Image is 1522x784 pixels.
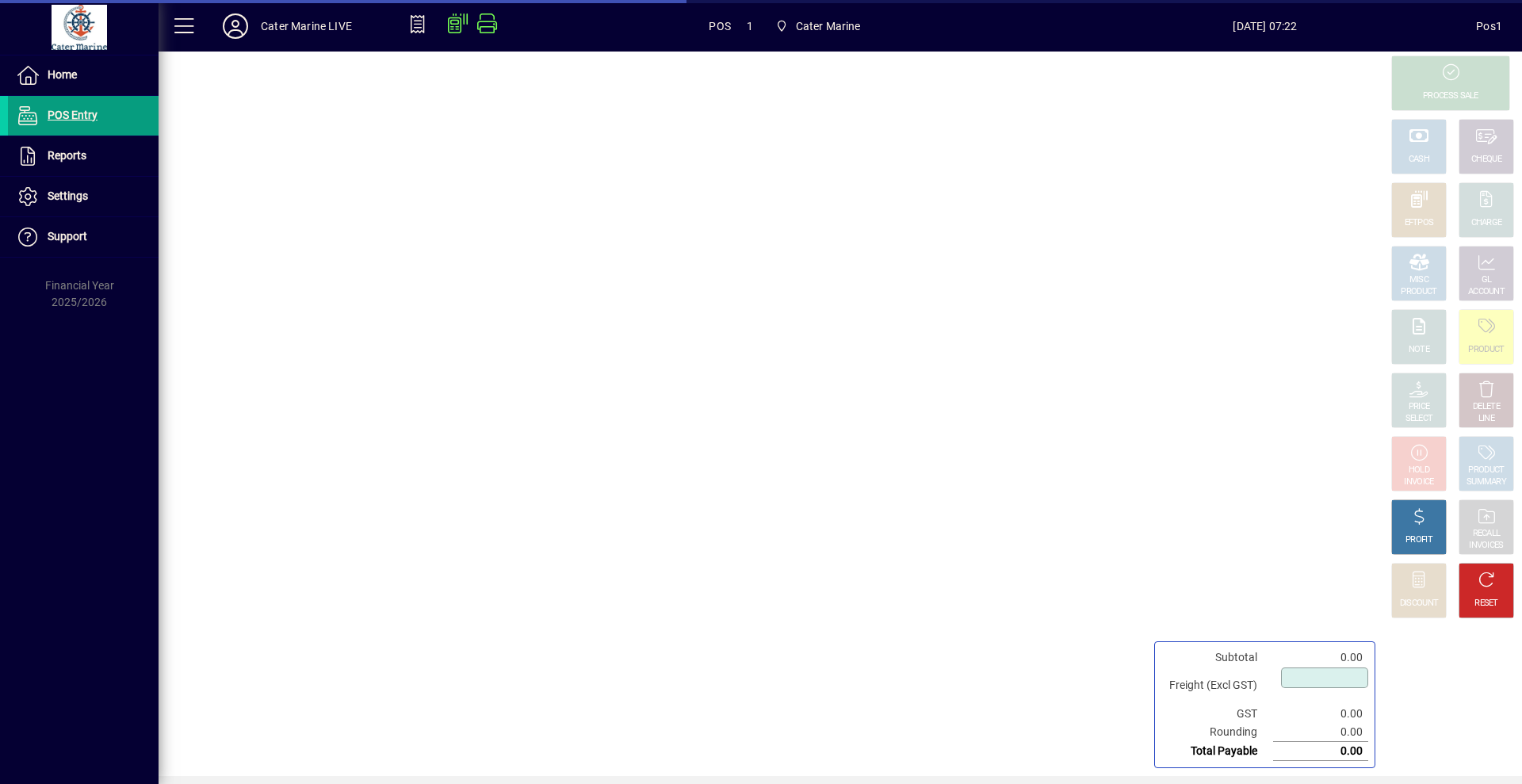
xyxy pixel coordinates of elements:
a: Home [8,55,159,95]
div: PRODUCT [1468,344,1504,356]
div: CASH [1409,154,1429,166]
span: Reports [48,149,86,162]
div: DISCOUNT [1400,598,1438,610]
div: CHARGE [1471,217,1502,229]
span: POS Entry [48,109,98,121]
div: RECALL [1473,528,1501,540]
td: 0.00 [1273,723,1368,742]
td: GST [1161,705,1273,723]
td: 0.00 [1273,742,1368,761]
div: Cater Marine LIVE [261,13,352,39]
div: SUMMARY [1467,476,1506,488]
span: Settings [48,189,88,202]
div: CHEQUE [1471,154,1501,166]
td: Freight (Excl GST) [1161,667,1273,705]
span: 1 [747,13,753,39]
div: GL [1482,274,1492,286]
td: 0.00 [1273,648,1368,667]
td: 0.00 [1273,705,1368,723]
div: LINE [1478,413,1494,425]
div: MISC [1409,274,1428,286]
div: PRODUCT [1468,465,1504,476]
td: Subtotal [1161,648,1273,667]
div: PRICE [1409,401,1430,413]
div: INVOICE [1404,476,1433,488]
div: HOLD [1409,465,1429,476]
div: Pos1 [1476,13,1502,39]
div: PROFIT [1405,534,1432,546]
div: NOTE [1409,344,1429,356]
span: POS [709,13,731,39]
td: Rounding [1161,723,1273,742]
div: INVOICES [1469,540,1503,552]
div: PRODUCT [1401,286,1436,298]
a: Reports [8,136,159,176]
div: DELETE [1473,401,1500,413]
a: Settings [8,177,159,216]
div: SELECT [1405,413,1433,425]
span: [DATE] 07:22 [1054,13,1477,39]
span: Support [48,230,87,243]
div: RESET [1474,598,1498,610]
button: Profile [210,12,261,40]
div: PROCESS SALE [1423,90,1478,102]
div: ACCOUNT [1468,286,1505,298]
span: Home [48,68,77,81]
td: Total Payable [1161,742,1273,761]
span: Cater Marine [769,12,867,40]
span: Cater Marine [796,13,861,39]
div: EFTPOS [1405,217,1434,229]
a: Support [8,217,159,257]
